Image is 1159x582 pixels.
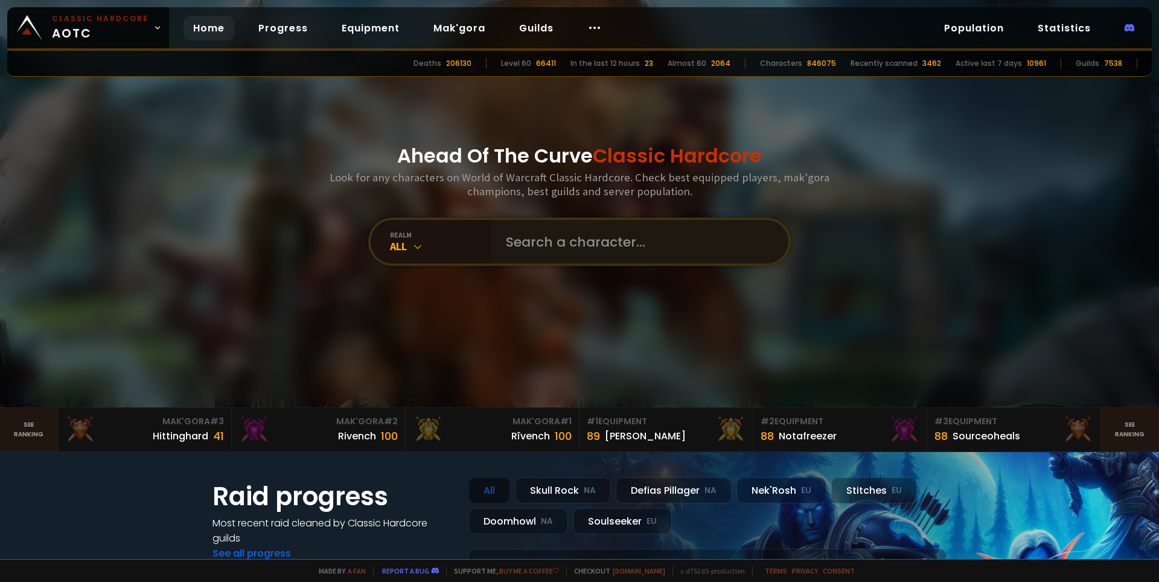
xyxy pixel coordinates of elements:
a: Terms [765,566,787,575]
div: Nek'Rosh [736,477,826,503]
div: Equipment [587,415,746,428]
div: Recently scanned [851,58,918,69]
a: Population [934,16,1014,40]
a: Equipment [332,16,409,40]
h1: Raid progress [212,477,454,516]
div: Notafreezer [779,428,837,444]
div: Defias Pillager [616,477,732,503]
span: # 1 [560,415,572,427]
span: AOTC [52,13,148,42]
a: a fan [348,566,366,575]
h4: Most recent raid cleaned by Classic Hardcore guilds [212,516,454,546]
small: EU [892,485,902,497]
span: # 2 [761,415,774,427]
div: 846075 [807,58,836,69]
div: Stitches [831,477,917,503]
span: Support me, [446,566,559,575]
h3: Look for any characters on World of Warcraft Classic Hardcore. Check best equipped players, mak'g... [325,170,834,198]
a: Buy me a coffee [499,566,559,575]
span: # 3 [934,415,948,427]
div: 89 [587,428,600,444]
a: Privacy [792,566,818,575]
h1: Ahead Of The Curve [397,141,762,170]
div: Mak'Gora [239,415,398,428]
div: 206130 [446,58,471,69]
div: Active last 7 days [956,58,1022,69]
a: #3Equipment88Sourceoheals [927,408,1101,451]
a: Report a bug [382,566,429,575]
div: All [468,477,510,503]
div: 3462 [922,58,941,69]
div: 88 [934,428,948,444]
span: v. d752d5 - production [672,566,745,575]
div: 88 [761,428,774,444]
div: Guilds [1076,58,1099,69]
div: Hittinghard [153,428,208,444]
div: Mak'Gora [413,415,572,428]
div: 7538 [1104,58,1122,69]
small: NA [584,485,596,497]
div: 23 [645,58,653,69]
a: Statistics [1028,16,1100,40]
div: In the last 12 hours [570,58,640,69]
div: Equipment [761,415,919,428]
span: Classic Hardcore [593,142,762,169]
div: 2064 [711,58,730,69]
div: 41 [213,428,224,444]
div: Almost 60 [668,58,706,69]
span: # 1 [587,415,598,427]
div: All [390,239,491,253]
input: Search a character... [499,220,774,264]
a: See all progress [212,546,291,560]
small: EU [647,516,657,528]
a: #2Equipment88Notafreezer [753,408,927,451]
a: Mak'Gora#2Rivench100 [232,408,406,451]
div: 100 [555,428,572,444]
span: # 3 [210,415,224,427]
span: # 2 [384,415,398,427]
a: Progress [249,16,318,40]
div: Soulseeker [573,508,672,534]
a: Classic HardcoreAOTC [7,7,169,48]
div: realm [390,230,491,239]
div: Skull Rock [515,477,611,503]
div: 66411 [536,58,556,69]
a: Guilds [509,16,563,40]
div: Rîvench [511,428,550,444]
span: Checkout [566,566,665,575]
div: Mak'Gora [65,415,224,428]
a: Consent [823,566,855,575]
a: Mak'Gora#1Rîvench100 [406,408,579,451]
div: Deaths [413,58,441,69]
a: Seeranking [1101,408,1159,451]
div: 10961 [1027,58,1046,69]
div: [PERSON_NAME] [605,428,686,444]
span: Made by [311,566,366,575]
div: 100 [381,428,398,444]
small: EU [801,485,811,497]
div: Rivench [338,428,376,444]
a: #1Equipment89[PERSON_NAME] [579,408,753,451]
small: NA [704,485,717,497]
div: Characters [760,58,802,69]
a: [DOMAIN_NAME] [613,566,665,575]
div: Level 60 [501,58,531,69]
a: a month agozgpetri on godDefias Pillager8 /90 [468,549,947,581]
div: Sourceoheals [953,428,1020,444]
small: NA [541,516,553,528]
div: Doomhowl [468,508,568,534]
a: Mak'gora [424,16,495,40]
a: Home [184,16,234,40]
a: Mak'Gora#3Hittinghard41 [58,408,232,451]
small: Classic Hardcore [52,13,148,24]
div: Equipment [934,415,1093,428]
